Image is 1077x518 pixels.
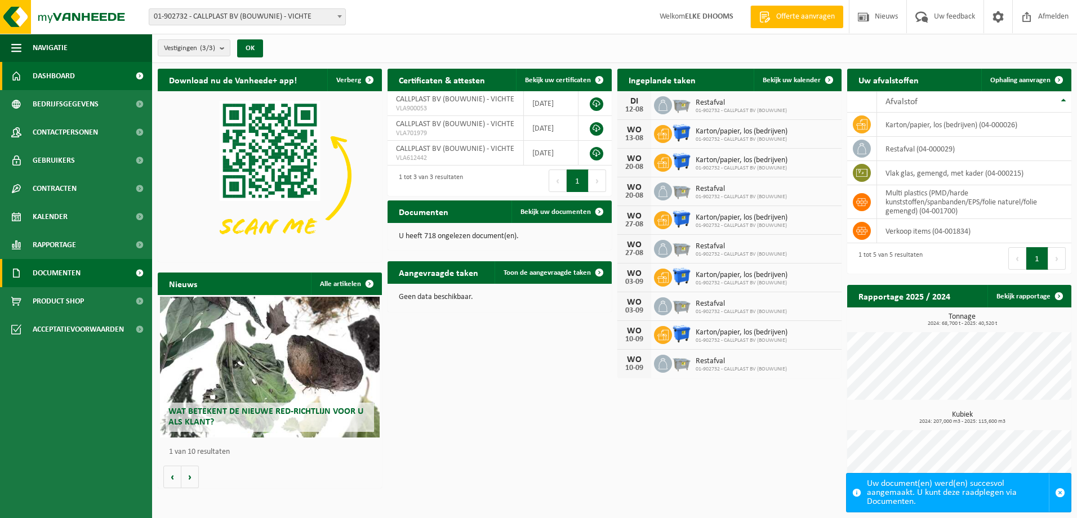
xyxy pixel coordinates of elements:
button: OK [237,39,263,57]
span: Karton/papier, los (bedrijven) [696,213,787,222]
span: 01-902732 - CALLPLAST BV (BOUWUNIE) [696,251,787,258]
span: Restafval [696,357,787,366]
button: Previous [549,169,567,192]
img: WB-2500-GAL-GY-01 [672,95,691,114]
button: Vestigingen(3/3) [158,39,230,56]
button: Next [589,169,606,192]
p: Geen data beschikbaar. [399,293,600,301]
a: Alle artikelen [311,273,381,295]
span: 2024: 68,700 t - 2025: 40,520 t [853,321,1071,327]
span: Vestigingen [164,40,215,57]
div: 1 tot 5 van 5 resultaten [853,246,923,271]
img: Download de VHEPlus App [158,91,382,260]
span: Restafval [696,300,787,309]
div: 12-08 [623,106,646,114]
span: Karton/papier, los (bedrijven) [696,271,787,280]
h2: Nieuws [158,273,208,294]
div: 03-09 [623,278,646,286]
span: CALLPLAST BV (BOUWUNIE) - VICHTE [396,95,514,104]
div: 27-08 [623,221,646,229]
div: 03-09 [623,307,646,315]
span: VLA900053 [396,104,515,113]
td: vlak glas, gemengd, met kader (04-000215) [877,161,1071,185]
span: Navigatie [33,34,68,62]
h3: Tonnage [853,313,1071,327]
div: WO [623,240,646,249]
span: CALLPLAST BV (BOUWUNIE) - VICHTE [396,145,514,153]
h2: Ingeplande taken [617,69,707,91]
span: Karton/papier, los (bedrijven) [696,328,787,337]
a: Bekijk uw certificaten [516,69,611,91]
td: karton/papier, los (bedrijven) (04-000026) [877,113,1071,137]
span: Contactpersonen [33,118,98,146]
span: VLA612442 [396,154,515,163]
span: Bedrijfsgegevens [33,90,99,118]
div: WO [623,126,646,135]
a: Offerte aanvragen [750,6,843,28]
div: WO [623,183,646,192]
span: Product Shop [33,287,84,315]
span: CALLPLAST BV (BOUWUNIE) - VICHTE [396,120,514,128]
div: WO [623,154,646,163]
span: 01-902732 - CALLPLAST BV (BOUWUNIE) [696,222,787,229]
div: Uw document(en) werd(en) succesvol aangemaakt. U kunt deze raadplegen via Documenten. [867,474,1049,512]
h2: Aangevraagde taken [388,261,489,283]
span: 01-902732 - CALLPLAST BV (BOUWUNIE) - VICHTE [149,9,345,25]
span: Dashboard [33,62,75,90]
div: 20-08 [623,163,646,171]
div: 1 tot 3 van 3 resultaten [393,168,463,193]
h2: Certificaten & attesten [388,69,496,91]
td: [DATE] [524,116,578,141]
div: DI [623,97,646,106]
button: 1 [567,169,589,192]
span: Wat betekent de nieuwe RED-richtlijn voor u als klant? [168,407,363,427]
div: WO [623,327,646,336]
span: 2024: 207,000 m3 - 2025: 115,600 m3 [853,419,1071,425]
span: Documenten [33,259,81,287]
img: WB-2500-GAL-GY-01 [672,296,691,315]
span: Toon de aangevraagde taken [504,269,591,276]
span: Afvalstof [885,97,918,106]
img: WB-1100-HPE-BE-01 [672,267,691,286]
span: Gebruikers [33,146,75,175]
span: Verberg [336,77,361,84]
span: Acceptatievoorwaarden [33,315,124,343]
div: WO [623,269,646,278]
p: U heeft 718 ongelezen document(en). [399,233,600,240]
span: Karton/papier, los (bedrijven) [696,156,787,165]
td: [DATE] [524,141,578,166]
span: Bekijk uw documenten [520,208,591,216]
span: 01-902732 - CALLPLAST BV (BOUWUNIE) [696,136,787,143]
button: 1 [1026,247,1048,270]
button: Volgende [181,466,199,488]
span: 01-902732 - CALLPLAST BV (BOUWUNIE) [696,280,787,287]
img: WB-2500-GAL-GY-01 [672,238,691,257]
td: verkoop items (04-001834) [877,219,1071,243]
strong: ELKE DHOOMS [685,12,733,21]
span: Restafval [696,185,787,194]
a: Bekijk uw documenten [511,200,611,223]
h2: Rapportage 2025 / 2024 [847,285,962,307]
span: Bekijk uw certificaten [525,77,591,84]
button: Next [1048,247,1066,270]
div: 13-08 [623,135,646,142]
span: 01-902732 - CALLPLAST BV (BOUWUNIE) [696,108,787,114]
span: Rapportage [33,231,76,259]
div: 27-08 [623,249,646,257]
a: Wat betekent de nieuwe RED-richtlijn voor u als klant? [160,297,380,437]
span: VLA701979 [396,129,515,138]
span: Restafval [696,242,787,251]
span: 01-902732 - CALLPLAST BV (BOUWUNIE) [696,337,787,344]
h2: Download nu de Vanheede+ app! [158,69,308,91]
count: (3/3) [200,44,215,52]
div: WO [623,212,646,221]
img: WB-2500-GAL-GY-01 [672,353,691,372]
div: 10-09 [623,336,646,343]
div: WO [623,298,646,307]
span: Restafval [696,99,787,108]
span: 01-902732 - CALLPLAST BV (BOUWUNIE) [696,194,787,200]
div: 10-09 [623,364,646,372]
a: Ophaling aanvragen [981,69,1070,91]
button: Verberg [327,69,381,91]
p: 1 van 10 resultaten [169,448,376,456]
